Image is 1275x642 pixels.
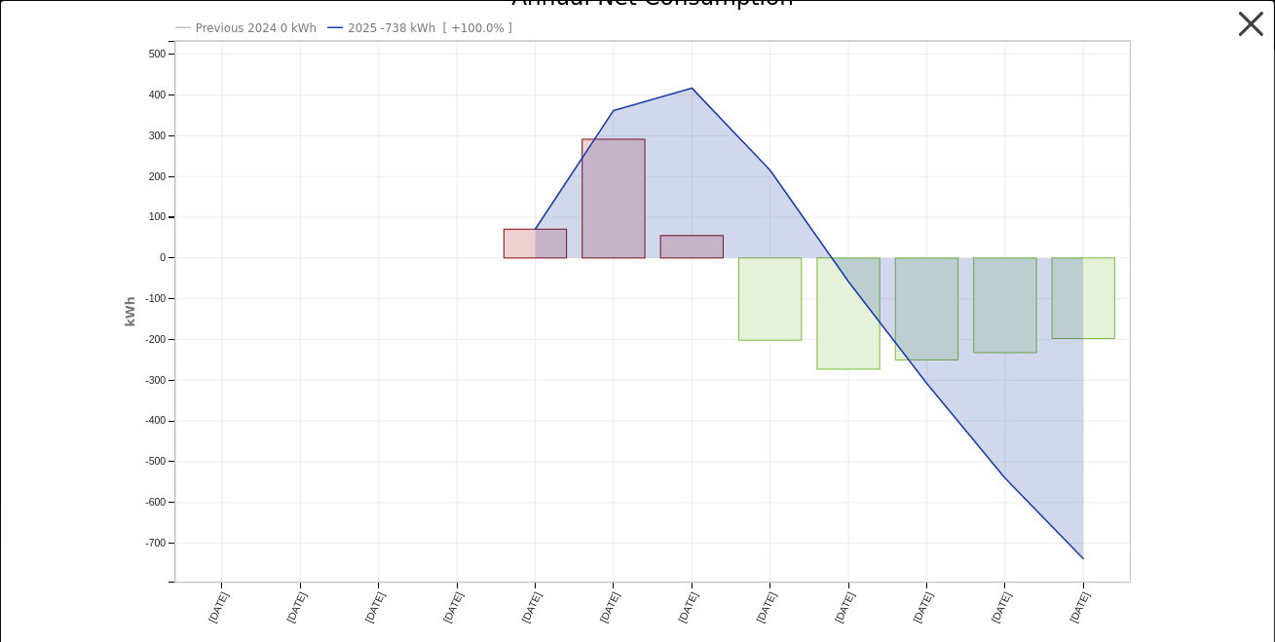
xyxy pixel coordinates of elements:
rect: onclick="" [660,236,723,258]
text: -200 [145,333,166,345]
circle: onclick="" [767,167,774,174]
rect: onclick="" [739,258,802,340]
rect: onclick="" [1052,258,1114,339]
circle: onclick="" [844,278,852,285]
text: kWh [123,296,137,326]
rect: onclick="" [817,258,880,369]
text: 300 [149,130,167,141]
circle: onclick="" [1001,474,1009,482]
rect: onclick="" [505,229,567,258]
rect: onclick="" [895,258,957,360]
text: -300 [145,374,166,386]
text: 0 [161,251,167,263]
circle: onclick="" [610,106,618,114]
circle: onclick="" [532,225,540,233]
circle: onclick="" [1079,554,1087,562]
text: 400 [149,89,167,100]
text: 100 [149,210,167,222]
text: -400 [145,414,166,426]
text: -100 [145,292,166,304]
rect: onclick="" [582,139,645,258]
rect: onclick="" [974,258,1036,353]
text: -500 [145,455,166,467]
circle: onclick="" [922,379,930,387]
text: -600 [145,496,166,508]
text: 200 [149,170,167,182]
text: -700 [145,537,166,548]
